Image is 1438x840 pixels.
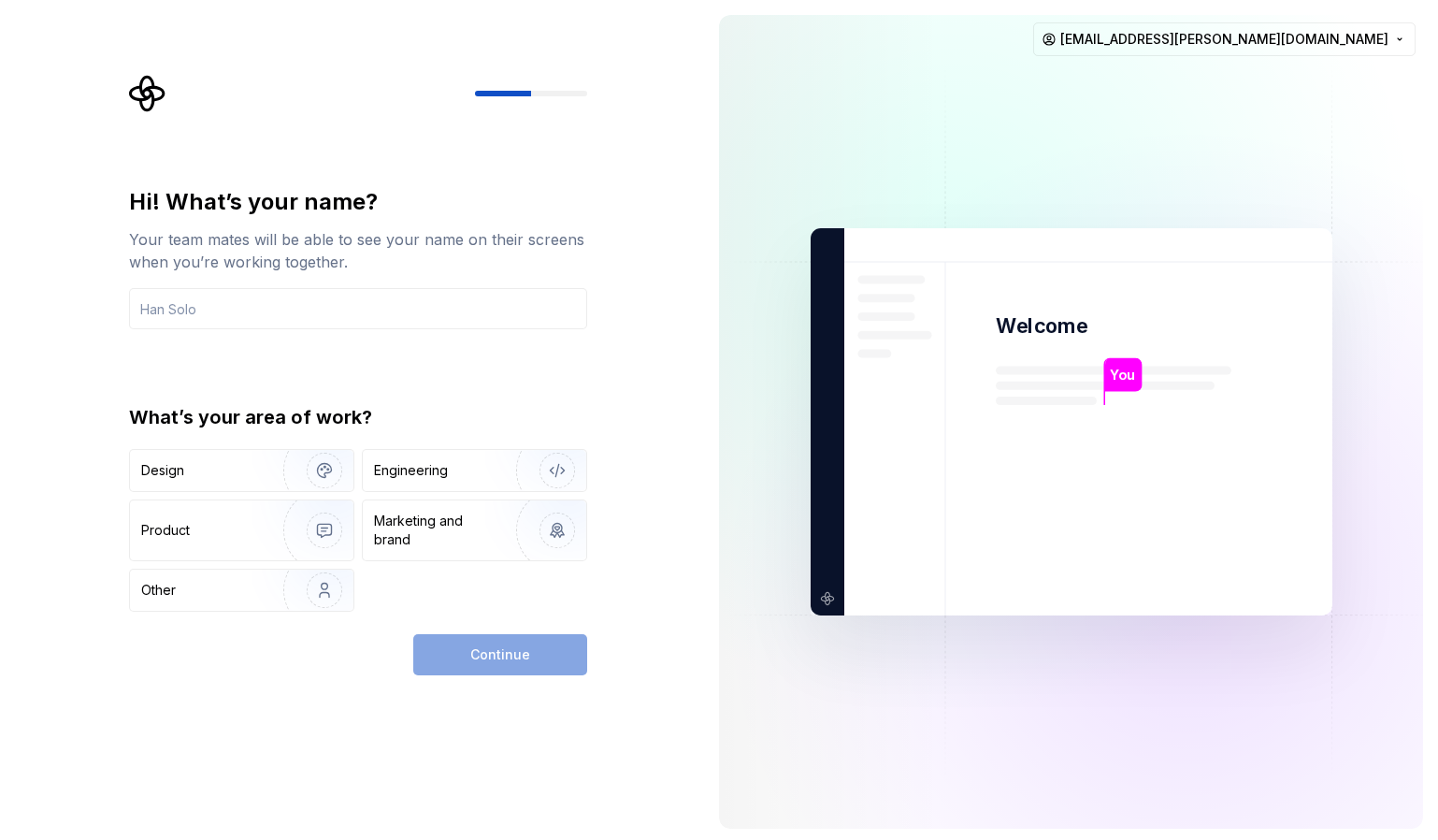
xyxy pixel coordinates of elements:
button: [EMAIL_ADDRESS][PERSON_NAME][DOMAIN_NAME] [1033,22,1416,56]
div: Design [141,461,184,480]
div: Marketing and brand [374,512,500,549]
div: Your team mates will be able to see your name on their screens when you’re working together. [129,228,587,273]
div: Product [141,521,190,540]
svg: Supernova Logo [129,75,166,112]
div: Other [141,581,176,600]
p: Welcome [996,312,1087,340]
p: You [1110,365,1135,385]
div: Engineering [374,461,448,480]
input: Han Solo [129,288,587,329]
div: Hi! What’s your name? [129,187,587,217]
span: [EMAIL_ADDRESS][PERSON_NAME][DOMAIN_NAME] [1060,30,1388,49]
div: What’s your area of work? [129,404,587,430]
